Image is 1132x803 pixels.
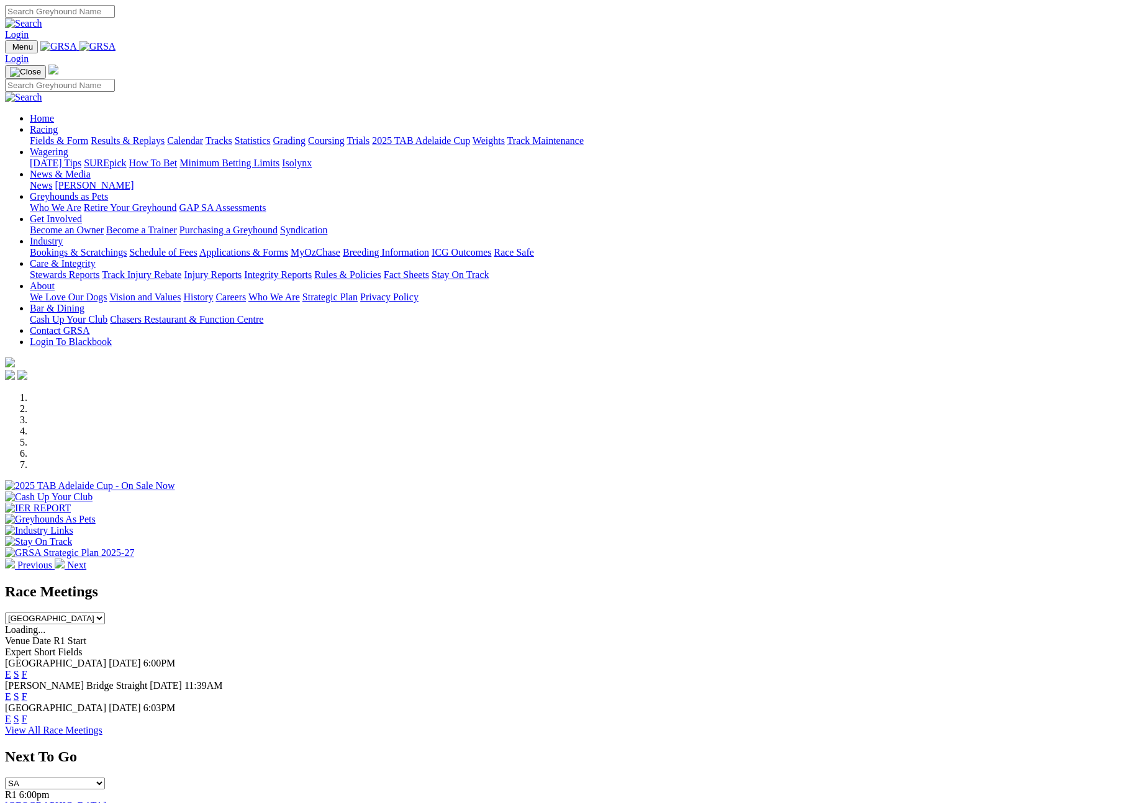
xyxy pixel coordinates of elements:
img: logo-grsa-white.png [48,65,58,74]
a: Login [5,53,29,64]
img: Industry Links [5,525,73,536]
a: Industry [30,236,63,246]
a: About [30,280,55,291]
div: Care & Integrity [30,269,1127,280]
a: Fact Sheets [384,269,429,280]
img: Search [5,18,42,29]
a: MyOzChase [291,247,340,258]
span: Short [34,647,56,657]
span: Previous [17,560,52,570]
div: Get Involved [30,225,1127,236]
img: Greyhounds As Pets [5,514,96,525]
a: Racing [30,124,58,135]
div: About [30,292,1127,303]
a: Home [30,113,54,123]
a: Coursing [308,135,345,146]
a: History [183,292,213,302]
a: SUREpick [84,158,126,168]
span: R1 [5,789,17,800]
span: [GEOGRAPHIC_DATA] [5,658,106,668]
a: Vision and Values [109,292,181,302]
a: Login [5,29,29,40]
a: Bookings & Scratchings [30,247,127,258]
span: Venue [5,635,30,646]
a: S [14,714,19,724]
a: Track Injury Rebate [102,269,181,280]
a: Calendar [167,135,203,146]
span: [DATE] [109,658,141,668]
a: Rules & Policies [314,269,381,280]
span: Loading... [5,624,45,635]
span: [DATE] [109,702,141,713]
a: Become a Trainer [106,225,177,235]
a: Who We Are [248,292,300,302]
span: 6:00PM [143,658,176,668]
img: 2025 TAB Adelaide Cup - On Sale Now [5,480,175,491]
div: Wagering [30,158,1127,169]
span: R1 Start [53,635,86,646]
a: Strategic Plan [302,292,358,302]
a: Cash Up Your Club [30,314,107,325]
a: GAP SA Assessments [179,202,266,213]
a: We Love Our Dogs [30,292,107,302]
a: Chasers Restaurant & Function Centre [110,314,263,325]
a: Login To Blackbook [30,336,112,347]
a: F [22,691,27,702]
span: Menu [12,42,33,52]
a: Who We Are [30,202,81,213]
a: Privacy Policy [360,292,419,302]
a: [PERSON_NAME] [55,180,134,191]
a: Statistics [235,135,271,146]
a: Next [55,560,86,570]
a: Integrity Reports [244,269,312,280]
a: S [14,669,19,680]
a: Wagering [30,146,68,157]
span: [DATE] [150,680,182,691]
a: Grading [273,135,306,146]
span: Fields [58,647,82,657]
div: News & Media [30,180,1127,191]
a: Previous [5,560,55,570]
img: twitter.svg [17,370,27,380]
input: Search [5,79,115,92]
span: 6:00pm [19,789,50,800]
a: 2025 TAB Adelaide Cup [372,135,470,146]
a: Greyhounds as Pets [30,191,108,202]
a: Stewards Reports [30,269,99,280]
a: Fields & Form [30,135,88,146]
img: Search [5,92,42,103]
button: Toggle navigation [5,65,46,79]
button: Toggle navigation [5,40,38,53]
span: [PERSON_NAME] Bridge Straight [5,680,147,691]
a: News [30,180,52,191]
a: Injury Reports [184,269,242,280]
span: [GEOGRAPHIC_DATA] [5,702,106,713]
a: Breeding Information [343,247,429,258]
div: Bar & Dining [30,314,1127,325]
a: Trials [346,135,369,146]
a: Weights [473,135,505,146]
img: Cash Up Your Club [5,491,93,503]
a: Applications & Forms [199,247,288,258]
a: E [5,691,11,702]
a: E [5,714,11,724]
a: Race Safe [494,247,533,258]
img: facebook.svg [5,370,15,380]
span: 6:03PM [143,702,176,713]
img: Close [10,67,41,77]
div: Greyhounds as Pets [30,202,1127,213]
a: F [22,669,27,680]
a: S [14,691,19,702]
a: Results & Replays [91,135,165,146]
a: How To Bet [129,158,178,168]
img: GRSA Strategic Plan 2025-27 [5,547,134,559]
img: IER REPORT [5,503,71,514]
a: F [22,714,27,724]
a: Bar & Dining [30,303,84,313]
a: E [5,669,11,680]
a: Track Maintenance [507,135,584,146]
a: Purchasing a Greyhound [179,225,278,235]
span: Date [32,635,51,646]
h2: Next To Go [5,748,1127,765]
a: Become an Owner [30,225,104,235]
